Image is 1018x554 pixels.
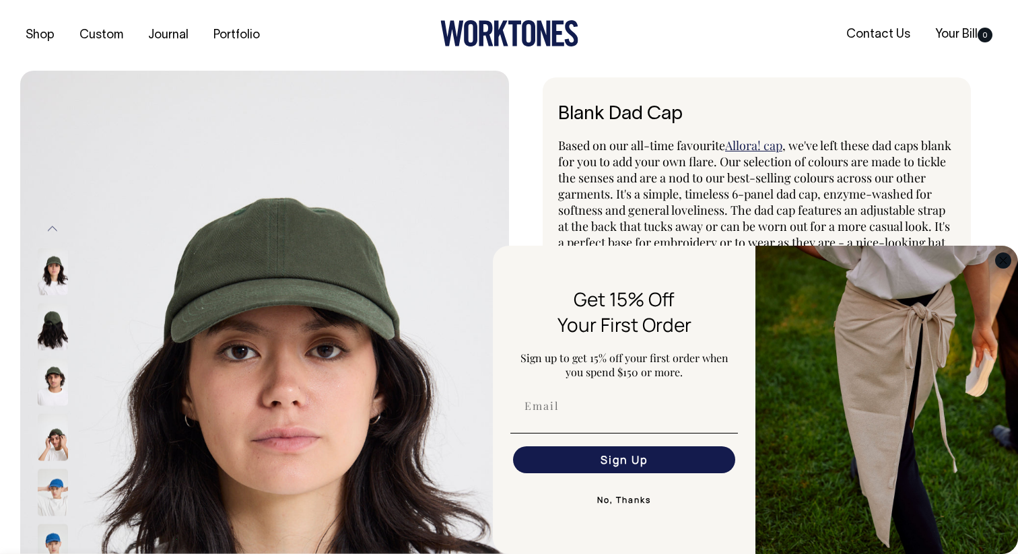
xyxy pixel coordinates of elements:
img: olive [38,413,68,460]
button: Previous [42,214,63,244]
a: Your Bill0 [930,24,998,46]
a: Contact Us [841,24,916,46]
a: Portfolio [208,24,265,46]
input: Email [513,392,735,419]
img: underline [510,433,738,434]
div: FLYOUT Form [493,246,1018,554]
button: Close dialog [995,252,1011,269]
span: 0 [978,28,992,42]
img: olive [38,248,68,295]
a: Journal [143,24,194,46]
a: Custom [74,24,129,46]
span: , we've left these dad caps blank for you to add your own flare. Our selection of colours are mad... [558,137,951,250]
img: 5e34ad8f-4f05-4173-92a8-ea475ee49ac9.jpeg [755,246,1018,554]
span: Get 15% Off [574,286,675,312]
h1: Blank Dad Cap [558,104,955,125]
a: Allora! cap [725,137,782,153]
img: olive [38,358,68,405]
img: olive [38,303,68,350]
button: No, Thanks [510,487,738,514]
span: Sign up to get 15% off your first order when you spend $150 or more. [520,351,728,379]
img: worker-blue [38,469,68,516]
span: Based on our all-time favourite [558,137,725,153]
a: Shop [20,24,60,46]
span: Your First Order [557,312,691,337]
button: Sign Up [513,446,735,473]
